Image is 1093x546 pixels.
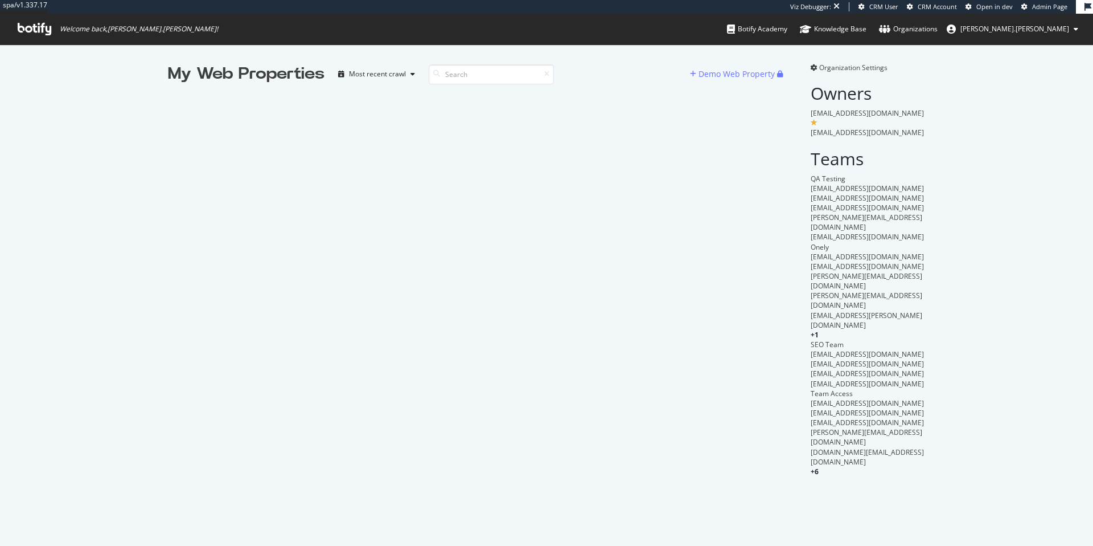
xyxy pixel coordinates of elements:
[811,213,922,232] span: [PERSON_NAME][EMAIL_ADDRESS][DOMAIN_NAME]
[811,108,924,118] span: [EMAIL_ADDRESS][DOMAIN_NAME]
[811,84,925,103] h2: Owners
[811,398,924,408] span: [EMAIL_ADDRESS][DOMAIN_NAME]
[811,330,819,340] span: + 1
[811,418,924,427] span: [EMAIL_ADDRESS][DOMAIN_NAME]
[60,25,218,34] span: Welcome back, [PERSON_NAME].[PERSON_NAME] !
[811,128,924,137] span: [EMAIL_ADDRESS][DOMAIN_NAME]
[811,232,924,242] span: [EMAIL_ADDRESS][DOMAIN_NAME]
[690,69,777,79] a: Demo Web Property
[1032,2,1067,11] span: Admin Page
[811,340,925,349] div: SEO Team
[811,408,924,418] span: [EMAIL_ADDRESS][DOMAIN_NAME]
[907,2,957,11] a: CRM Account
[811,369,924,378] span: [EMAIL_ADDRESS][DOMAIN_NAME]
[869,2,898,11] span: CRM User
[811,291,922,310] span: [PERSON_NAME][EMAIL_ADDRESS][DOMAIN_NAME]
[790,2,831,11] div: Viz Debugger:
[811,242,925,252] div: Onely
[800,23,866,35] div: Knowledge Base
[727,23,787,35] div: Botify Academy
[800,14,866,44] a: Knowledge Base
[879,23,938,35] div: Organizations
[811,252,924,262] span: [EMAIL_ADDRESS][DOMAIN_NAME]
[938,20,1087,38] button: [PERSON_NAME].[PERSON_NAME]
[811,467,819,476] span: + 6
[429,64,554,84] input: Search
[819,63,887,72] span: Organization Settings
[811,359,924,369] span: [EMAIL_ADDRESS][DOMAIN_NAME]
[811,379,924,389] span: [EMAIL_ADDRESS][DOMAIN_NAME]
[1021,2,1067,11] a: Admin Page
[811,193,924,203] span: [EMAIL_ADDRESS][DOMAIN_NAME]
[334,65,420,83] button: Most recent crawl
[811,262,924,271] span: [EMAIL_ADDRESS][DOMAIN_NAME]
[976,2,1013,11] span: Open in dev
[698,68,775,80] div: Demo Web Property
[879,14,938,44] a: Organizations
[811,311,922,330] span: [EMAIL_ADDRESS][PERSON_NAME][DOMAIN_NAME]
[811,149,925,168] h2: Teams
[690,65,777,83] button: Demo Web Property
[811,184,924,193] span: [EMAIL_ADDRESS][DOMAIN_NAME]
[811,447,924,467] span: [DOMAIN_NAME][EMAIL_ADDRESS][DOMAIN_NAME]
[349,71,406,78] div: Most recent crawl
[811,203,924,213] span: [EMAIL_ADDRESS][DOMAIN_NAME]
[858,2,898,11] a: CRM User
[727,14,787,44] a: Botify Academy
[965,2,1013,11] a: Open in dev
[811,349,924,359] span: [EMAIL_ADDRESS][DOMAIN_NAME]
[811,389,925,398] div: Team Access
[811,174,925,184] div: QA Testing
[168,63,324,85] div: My Web Properties
[811,427,922,447] span: [PERSON_NAME][EMAIL_ADDRESS][DOMAIN_NAME]
[960,24,1069,34] span: dave.coppedge
[918,2,957,11] span: CRM Account
[811,271,922,291] span: [PERSON_NAME][EMAIL_ADDRESS][DOMAIN_NAME]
